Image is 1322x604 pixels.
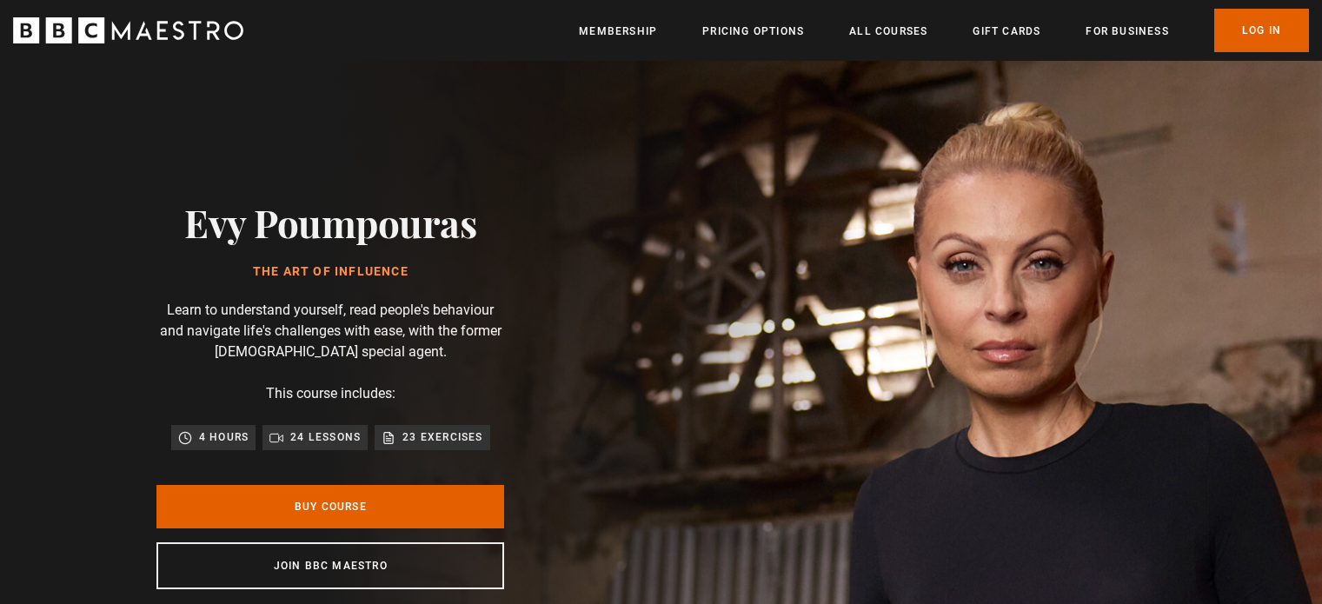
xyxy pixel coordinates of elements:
p: 23 exercises [402,428,482,446]
a: Buy Course [156,485,504,528]
svg: BBC Maestro [13,17,243,43]
nav: Primary [579,9,1309,52]
p: 24 lessons [290,428,361,446]
a: Membership [579,23,657,40]
p: Learn to understand yourself, read people's behaviour and navigate life's challenges with ease, w... [156,300,504,362]
p: 4 hours [199,428,249,446]
h2: Evy Poumpouras [184,200,476,244]
a: Pricing Options [702,23,804,40]
a: Gift Cards [973,23,1040,40]
h1: The Art of Influence [184,265,476,279]
p: This course includes: [266,383,395,404]
a: All Courses [849,23,927,40]
a: For business [1086,23,1168,40]
a: Log In [1214,9,1309,52]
